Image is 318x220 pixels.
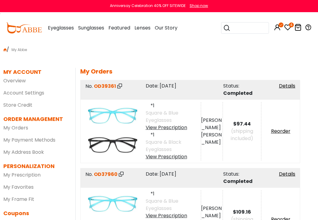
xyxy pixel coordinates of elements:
h5: My Orders [80,68,300,75]
span: Date: [146,82,158,89]
span: Completed [223,178,253,185]
a: My Address Book [3,149,44,156]
div: View Prescription [146,212,201,219]
span: Status: [223,82,239,89]
span: OD37960 [94,171,118,178]
a: My Prescription [3,171,41,178]
a: Overview [3,77,26,84]
div: Anniversay Celebration 40% OFF SITEWIDE [110,3,186,9]
img: product image [86,131,140,158]
div: $97.44 [223,120,261,128]
span: Square & Black Eyeglasses [146,139,181,153]
div: [PERSON_NAME] [201,131,223,146]
img: home.png [4,48,7,51]
a: My Favorites [3,184,34,191]
span: Square & Blue Eyeglasses [146,109,178,124]
dt: PERSONALIZATION [3,162,66,170]
span: Our Story [155,24,177,31]
span: Completed [223,90,253,97]
img: product image [86,190,140,217]
span: Sunglasses [78,24,104,31]
a: Details [279,82,295,89]
i: 4 [289,22,294,27]
img: abbeglasses.com [6,22,42,33]
span: No. [85,171,93,178]
span: [DATE] [160,170,176,177]
div: [PERSON_NAME] [201,205,223,219]
a: Reorder [271,128,290,135]
div: Shop now [190,3,208,9]
div: View Prescription [146,124,201,131]
dt: ORDER MANAGEMENT [3,115,66,123]
div: [PERSON_NAME] [201,117,223,131]
span: My Abbe [9,47,29,52]
span: Square & Blue Eyeglasses [146,198,178,212]
a: My Payment Methods [3,136,55,143]
dt: Coupons [3,209,66,217]
a: Store Credit [3,101,32,108]
span: No. [85,83,93,90]
dt: MY ACCOUNT [3,68,41,76]
div: $109.16 [223,208,261,216]
div: View Prescription [146,153,201,160]
span: [DATE] [160,82,176,89]
a: My Frame Fit [3,196,34,203]
span: Featured [108,24,130,31]
a: Account Settings [3,89,44,96]
span: Eyeglasses [48,24,74,31]
a: Details [279,170,295,177]
a: 4 [284,25,291,32]
a: My Orders [3,124,28,131]
span: Status: [223,170,239,177]
a: Shop now [187,3,208,8]
img: product image [86,102,140,129]
span: OD39361 [94,83,116,90]
div: (shipping included) [223,128,261,142]
span: Lenses [134,24,151,31]
span: Date: [146,170,158,177]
